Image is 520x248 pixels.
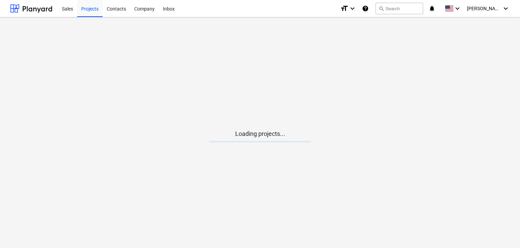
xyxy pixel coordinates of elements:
i: notifications [429,4,435,13]
i: format_size [340,4,348,13]
span: [PERSON_NAME] [467,6,501,11]
i: keyboard_arrow_down [453,4,462,13]
button: Search [376,3,423,14]
i: Knowledge base [362,4,369,13]
iframe: Chat Widget [486,215,520,248]
i: keyboard_arrow_down [348,4,357,13]
span: search [379,6,384,11]
p: Loading projects... [209,130,311,138]
i: keyboard_arrow_down [502,4,510,13]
